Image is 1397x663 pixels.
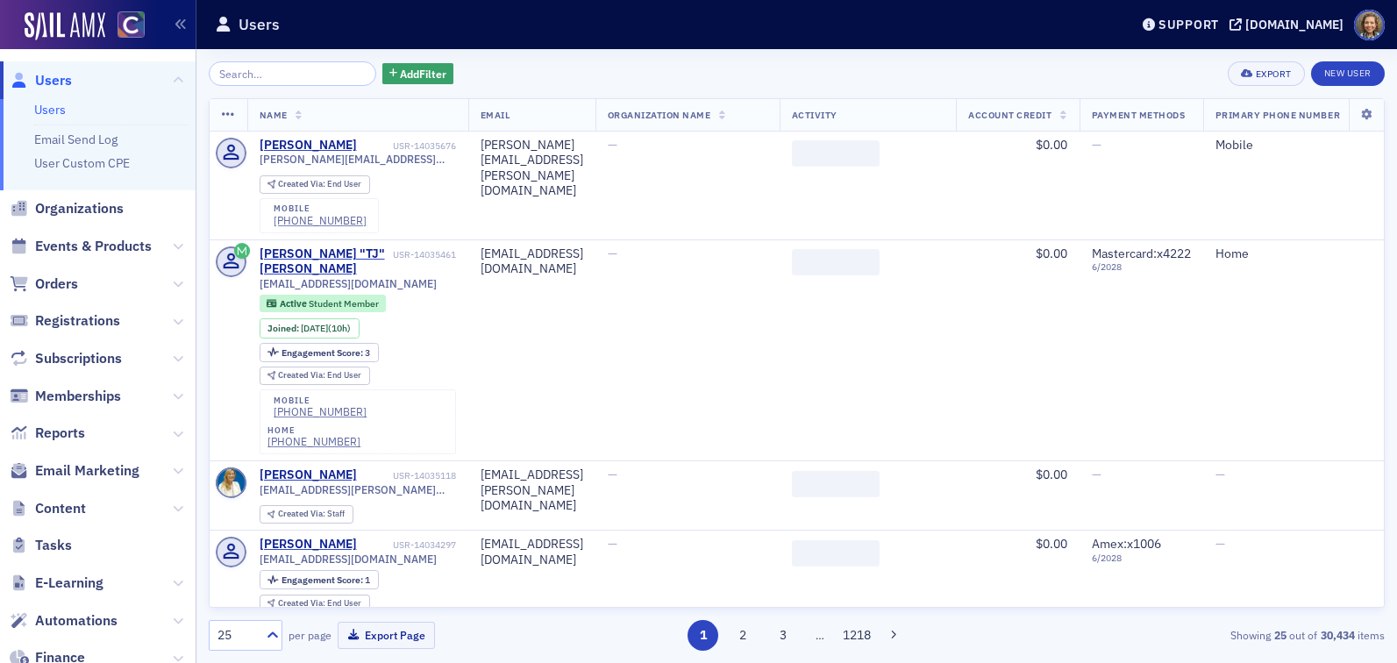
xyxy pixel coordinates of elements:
[239,14,280,35] h1: Users
[274,203,367,214] div: mobile
[25,12,105,40] img: SailAMX
[1230,18,1350,31] button: [DOMAIN_NAME]
[35,274,78,294] span: Orders
[35,424,85,443] span: Reports
[360,140,456,152] div: USR-14035676
[10,71,72,90] a: Users
[105,11,145,41] a: View Homepage
[608,467,617,482] span: —
[260,537,357,552] a: [PERSON_NAME]
[10,387,121,406] a: Memberships
[301,322,328,334] span: [DATE]
[1215,467,1225,482] span: —
[792,140,880,167] span: ‌
[267,323,301,334] span: Joined :
[260,175,370,194] div: Created Via: End User
[301,323,351,334] div: (10h)
[267,425,360,436] div: home
[10,349,122,368] a: Subscriptions
[35,499,86,518] span: Content
[260,295,387,312] div: Active: Active: Student Member
[1354,10,1385,40] span: Profile
[34,102,66,118] a: Users
[792,471,880,497] span: ‌
[260,483,456,496] span: [EMAIL_ADDRESS][PERSON_NAME][DOMAIN_NAME]
[1092,552,1191,564] span: 6 / 2028
[1256,69,1292,79] div: Export
[35,611,118,631] span: Automations
[278,178,327,189] span: Created Via :
[1158,17,1219,32] div: Support
[35,536,72,555] span: Tasks
[267,298,378,310] a: Active Student Member
[400,66,446,82] span: Add Filter
[1092,109,1186,121] span: Payment Methods
[1215,536,1225,552] span: —
[274,214,367,227] div: [PHONE_NUMBER]
[1215,109,1341,121] span: Primary Phone Number
[1092,536,1161,552] span: Amex : x1006
[10,536,72,555] a: Tasks
[1317,627,1358,643] strong: 30,434
[10,499,86,518] a: Content
[260,595,370,613] div: Created Via: End User
[274,405,367,418] a: [PHONE_NUMBER]
[278,599,361,609] div: End User
[282,348,370,358] div: 3
[1311,61,1385,86] a: New User
[1036,246,1067,261] span: $0.00
[280,297,309,310] span: Active
[10,237,152,256] a: Events & Products
[35,311,120,331] span: Registrations
[260,277,437,290] span: [EMAIL_ADDRESS][DOMAIN_NAME]
[10,424,85,443] a: Reports
[35,237,152,256] span: Events & Products
[289,627,331,643] label: per page
[968,109,1051,121] span: Account Credit
[118,11,145,39] img: SailAMX
[260,318,360,338] div: Joined: 2025-09-24 00:00:00
[1005,627,1385,643] div: Showing out of items
[274,396,367,406] div: mobile
[481,138,583,199] div: [PERSON_NAME][EMAIL_ADDRESS][PERSON_NAME][DOMAIN_NAME]
[841,620,872,651] button: 1218
[260,467,357,483] a: [PERSON_NAME]
[728,620,759,651] button: 2
[34,155,130,171] a: User Custom CPE
[35,387,121,406] span: Memberships
[278,597,327,609] span: Created Via :
[34,132,118,147] a: Email Send Log
[278,371,361,381] div: End User
[1036,467,1067,482] span: $0.00
[260,505,353,524] div: Created Via: Staff
[35,349,122,368] span: Subscriptions
[278,369,327,381] span: Created Via :
[608,536,617,552] span: —
[260,138,357,153] a: [PERSON_NAME]
[260,343,379,362] div: Engagement Score: 3
[360,470,456,481] div: USR-14035118
[260,367,370,385] div: Created Via: End User
[260,153,456,166] span: [PERSON_NAME][EMAIL_ADDRESS][PERSON_NAME][DOMAIN_NAME]
[260,552,437,566] span: [EMAIL_ADDRESS][DOMAIN_NAME]
[393,249,456,260] div: USR-14035461
[35,199,124,218] span: Organizations
[278,180,361,189] div: End User
[260,109,288,121] span: Name
[260,246,390,277] a: [PERSON_NAME] "TJ" [PERSON_NAME]
[10,461,139,481] a: Email Marketing
[382,63,454,85] button: AddFilter
[808,627,832,643] span: …
[360,539,456,551] div: USR-14034297
[282,574,365,586] span: Engagement Score :
[10,274,78,294] a: Orders
[792,540,880,567] span: ‌
[608,246,617,261] span: —
[767,620,798,651] button: 3
[792,249,880,275] span: ‌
